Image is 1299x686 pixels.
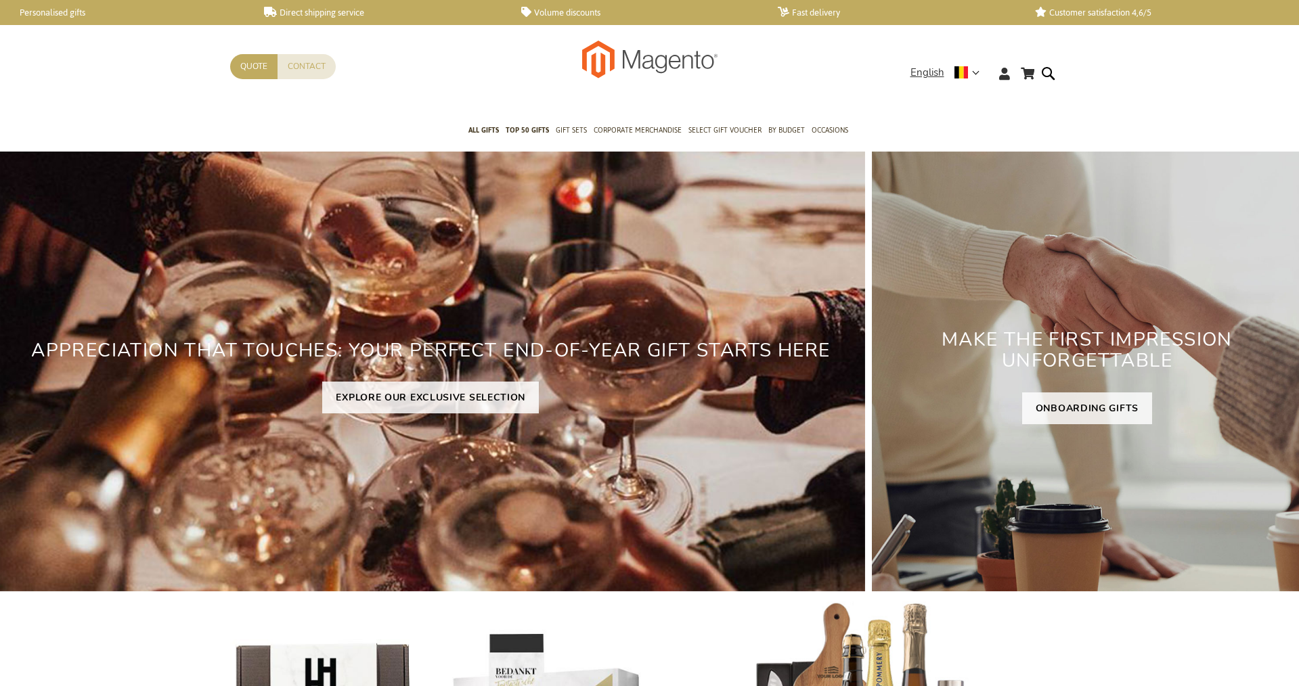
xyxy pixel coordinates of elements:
a: TOP 50 Gifts [506,114,549,148]
a: By Budget [768,114,805,148]
span: By Budget [768,123,805,137]
span: Occasions [812,123,848,137]
span: Select Gift Voucher [688,123,762,137]
a: Customer satisfaction 4,6/5 [1035,7,1271,18]
span: English [910,65,944,81]
a: Corporate Merchandise [594,114,682,148]
a: All Gifts [468,114,499,148]
a: Volume discounts [521,7,757,18]
a: store logo [582,41,650,78]
img: Exclusive Business gifts logo [582,41,718,78]
a: Direct shipping service [264,7,500,18]
a: Quote [230,54,278,79]
a: Gift Sets [556,114,587,148]
a: ONBOARDING GIFTS [1022,392,1152,424]
a: Contact [278,54,336,79]
span: Corporate Merchandise [594,123,682,137]
a: Select Gift Voucher [688,114,762,148]
a: Fast delivery [778,7,1013,18]
a: EXPLORE OUR EXCLUSIVE SELECTION [322,382,539,413]
span: TOP 50 Gifts [506,123,549,137]
a: Personalised gifts [7,7,242,18]
span: Gift Sets [556,123,587,137]
a: Occasions [812,114,848,148]
span: All Gifts [468,123,499,137]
